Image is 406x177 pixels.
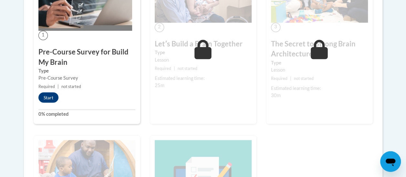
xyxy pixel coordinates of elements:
[271,39,368,59] h3: The Secret to Strong Brain Architecture
[271,76,287,81] span: Required
[155,23,164,32] span: 2
[271,66,368,73] div: Lesson
[155,74,252,82] div: Estimated learning time:
[290,76,291,81] span: |
[38,84,55,89] span: Required
[271,92,281,98] span: 30m
[271,59,368,66] label: Type
[38,47,135,67] h3: Pre-Course Survey for Build My Brain
[155,66,171,71] span: Required
[155,39,252,49] h3: Letʹs Build a Brain Together
[38,31,48,40] span: 1
[178,66,197,71] span: not started
[155,56,252,63] div: Lesson
[174,66,175,71] span: |
[271,23,280,32] span: 3
[57,84,59,89] span: |
[380,151,401,172] iframe: Button to launch messaging window
[38,67,135,74] label: Type
[155,49,252,56] label: Type
[38,92,58,103] button: Start
[271,84,368,92] div: Estimated learning time:
[38,110,135,117] label: 0% completed
[294,76,314,81] span: not started
[155,82,164,88] span: 25m
[61,84,81,89] span: not started
[38,74,135,81] div: Pre-Course Survey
